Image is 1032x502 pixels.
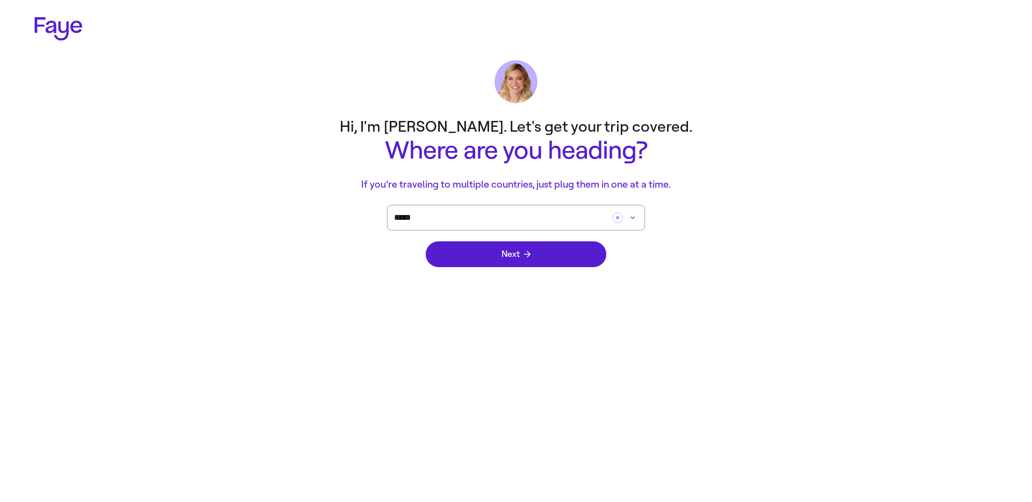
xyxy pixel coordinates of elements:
h1: Where are you heading? [301,137,731,164]
p: If you’re traveling to multiple countries, just plug them in one at a time. [301,177,731,192]
p: Hi, I'm [PERSON_NAME]. Let's get your trip covered. [301,116,731,137]
span: Next [501,250,531,259]
button: Clear button [612,212,623,223]
button: Next [426,241,606,267]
